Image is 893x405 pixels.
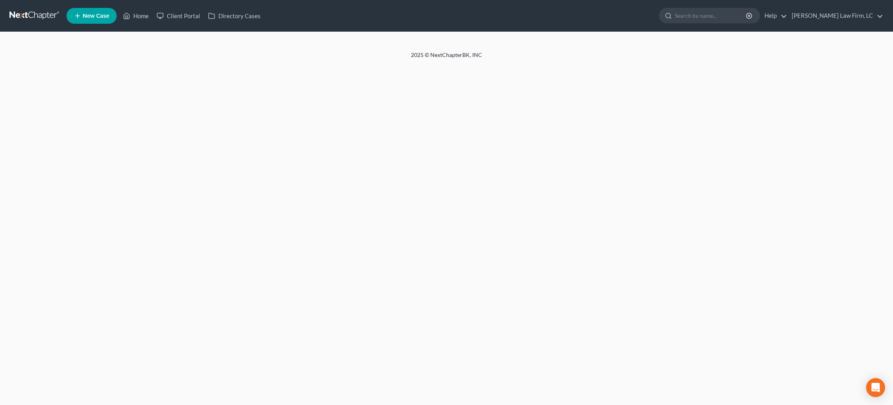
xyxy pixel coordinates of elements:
a: Home [119,9,153,23]
a: Directory Cases [204,9,265,23]
a: Client Portal [153,9,204,23]
div: 2025 © NextChapterBK, INC [221,51,672,65]
a: [PERSON_NAME] Law Firm, LC [788,9,883,23]
input: Search by name... [675,8,747,23]
a: Help [761,9,787,23]
div: Open Intercom Messenger [866,378,885,397]
span: New Case [83,13,109,19]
